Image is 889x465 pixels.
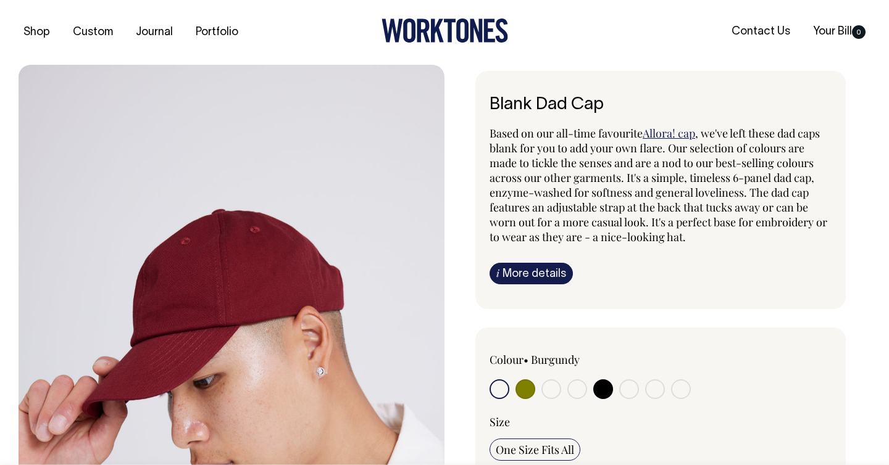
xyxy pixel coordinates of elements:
a: Portfolio [191,22,243,43]
div: Colour [490,352,627,367]
a: Shop [19,22,55,43]
div: Size [490,414,832,429]
span: i [496,266,499,279]
h6: Blank Dad Cap [490,96,832,115]
span: 0 [852,25,866,39]
a: Contact Us [727,22,795,42]
a: Your Bill0 [808,22,870,42]
span: , we've left these dad caps blank for you to add your own flare. Our selection of colours are mad... [490,126,827,244]
a: Allora! cap [643,126,695,141]
a: Custom [68,22,118,43]
span: Based on our all-time favourite [490,126,643,141]
span: One Size Fits All [496,442,574,457]
input: One Size Fits All [490,438,580,461]
a: iMore details [490,263,573,284]
a: Journal [131,22,178,43]
label: Burgundy [531,352,580,367]
span: • [524,352,528,367]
